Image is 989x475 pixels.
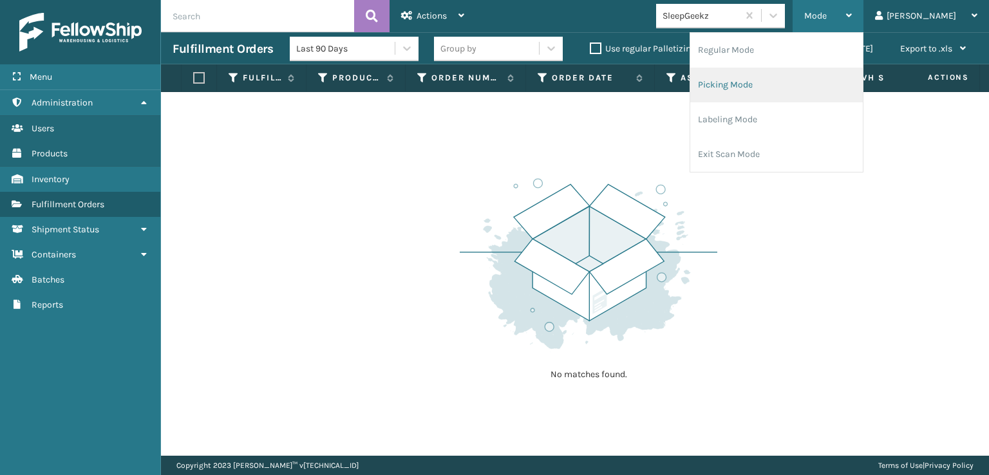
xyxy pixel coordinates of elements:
[243,72,281,84] label: Fulfillment Order Id
[296,42,396,55] div: Last 90 Days
[32,274,64,285] span: Batches
[173,41,273,57] h3: Fulfillment Orders
[887,67,977,88] span: Actions
[32,174,70,185] span: Inventory
[332,72,381,84] label: Product SKU
[417,10,447,21] span: Actions
[681,72,720,84] label: Assigned Carrier Service
[32,249,76,260] span: Containers
[590,43,721,54] label: Use regular Palletizing mode
[690,68,863,102] li: Picking Mode
[878,461,923,470] a: Terms of Use
[878,456,974,475] div: |
[19,13,142,51] img: logo
[176,456,359,475] p: Copyright 2023 [PERSON_NAME]™ v [TECHNICAL_ID]
[32,97,93,108] span: Administration
[32,199,104,210] span: Fulfillment Orders
[690,33,863,68] li: Regular Mode
[32,123,54,134] span: Users
[32,224,99,235] span: Shipment Status
[32,148,68,159] span: Products
[440,42,476,55] div: Group by
[663,9,739,23] div: SleepGeekz
[690,137,863,172] li: Exit Scan Mode
[804,10,827,21] span: Mode
[431,72,501,84] label: Order Number
[925,461,974,470] a: Privacy Policy
[552,72,630,84] label: Order Date
[900,43,952,54] span: Export to .xls
[690,102,863,137] li: Labeling Mode
[30,71,52,82] span: Menu
[32,299,63,310] span: Reports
